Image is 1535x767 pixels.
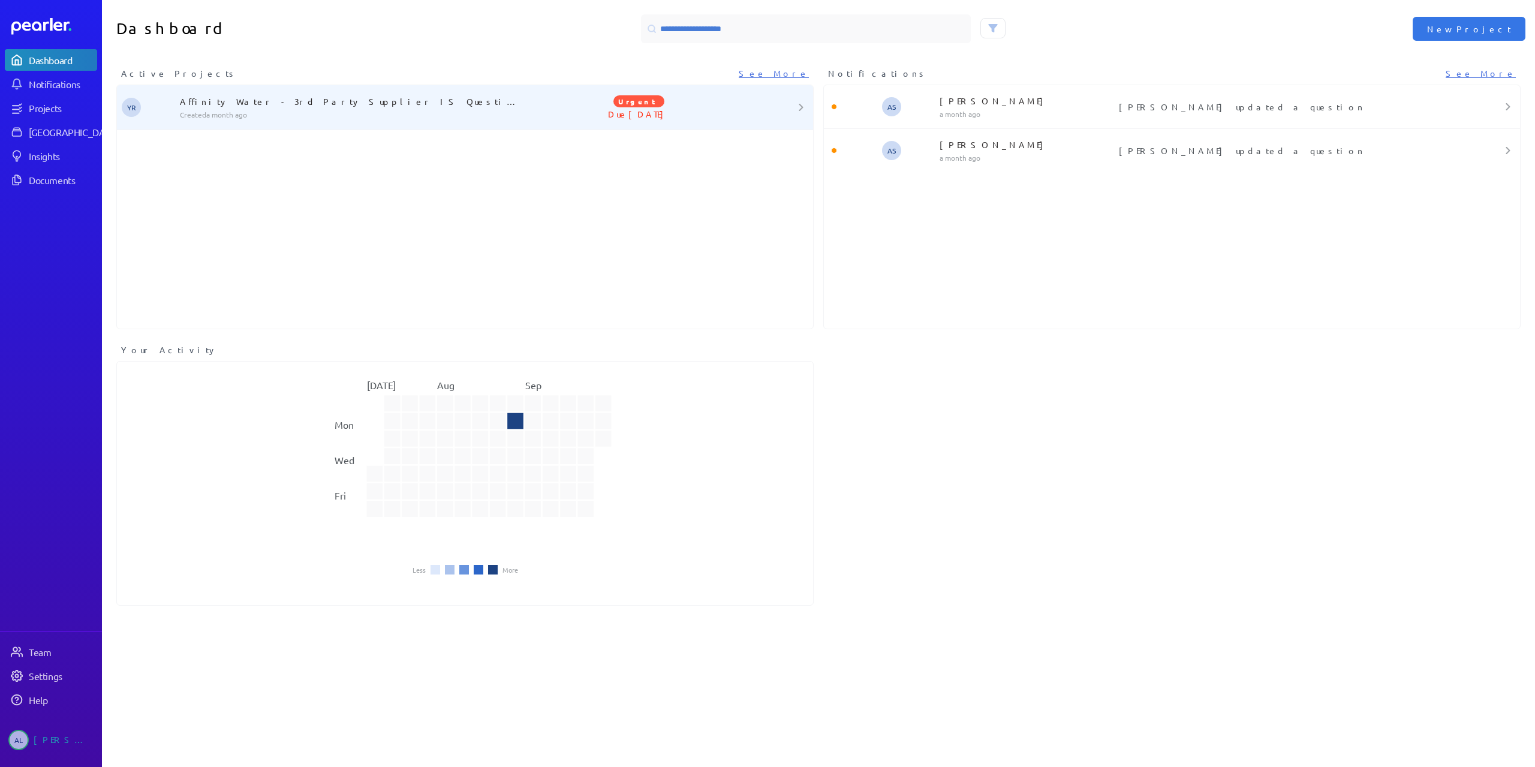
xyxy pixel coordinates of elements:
[525,379,541,391] text: Sep
[29,102,96,114] div: Projects
[940,153,1113,163] p: a month ago
[1413,17,1525,41] button: New Project
[29,54,96,66] div: Dashboard
[29,670,96,682] div: Settings
[34,730,94,750] div: [PERSON_NAME]
[5,169,97,191] a: Documents
[121,344,218,356] span: Your Activity
[29,174,96,186] div: Documents
[5,121,97,143] a: [GEOGRAPHIC_DATA]
[122,98,141,117] span: Ysrael Rovelo
[502,566,518,573] li: More
[5,689,97,711] a: Help
[940,139,1113,151] p: [PERSON_NAME]
[523,108,755,120] p: Due [DATE]
[1427,23,1511,35] span: New Project
[1119,101,1458,113] p: [PERSON_NAME] updated a question
[5,725,97,755] a: AL[PERSON_NAME]
[5,145,97,167] a: Insights
[5,49,97,71] a: Dashboard
[11,18,97,35] a: Dashboard
[739,67,809,80] a: See More
[116,14,460,43] h1: Dashboard
[5,73,97,95] a: Notifications
[29,150,96,162] div: Insights
[5,665,97,687] a: Settings
[121,67,237,80] span: Active Projects
[180,95,523,107] p: Affinity Water - 3rd Party Supplier IS Questionnaire
[882,97,901,116] span: Alison Swart
[413,566,426,573] li: Less
[437,379,455,391] text: Aug
[882,141,901,160] span: Alison Swart
[335,454,354,466] text: Wed
[8,730,29,750] span: Ashley Lock
[5,641,97,663] a: Team
[29,646,96,658] div: Team
[613,95,664,107] span: Urgent
[1119,145,1458,157] p: [PERSON_NAME] updated a question
[367,379,396,391] text: [DATE]
[940,95,1113,107] p: [PERSON_NAME]
[335,419,354,431] text: Mon
[29,126,118,138] div: [GEOGRAPHIC_DATA]
[180,110,523,119] p: Created a month ago
[29,694,96,706] div: Help
[335,489,346,501] text: Fri
[5,97,97,119] a: Projects
[940,109,1113,119] p: a month ago
[29,78,96,90] div: Notifications
[1446,67,1516,80] a: See More
[828,67,928,80] span: Notifications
